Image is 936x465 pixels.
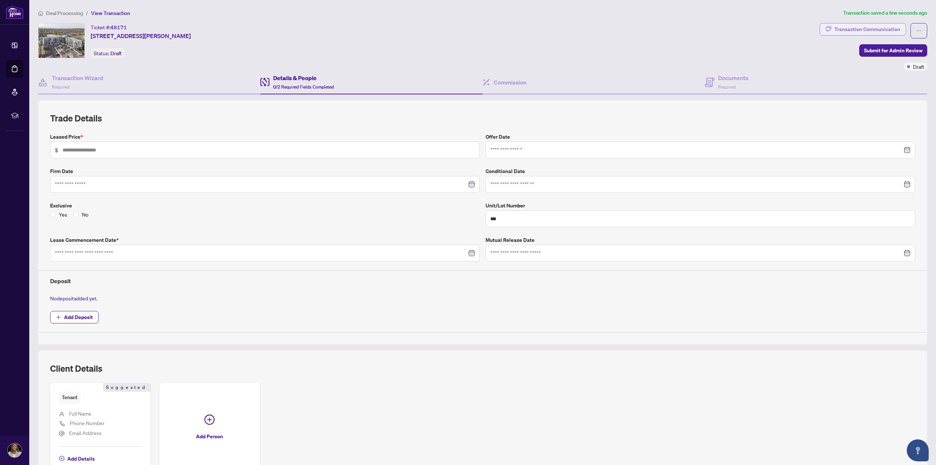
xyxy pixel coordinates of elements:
span: home [38,11,43,16]
img: Profile Icon [8,443,22,457]
h4: Transaction Wizard [52,74,103,82]
label: Unit/Lot Number [486,202,915,210]
h4: Documents [718,74,748,82]
span: plus-circle [59,456,64,461]
span: Required [718,84,736,90]
span: No [79,210,91,218]
span: Full Name [69,410,91,417]
span: Required [52,84,69,90]
span: Deal Processing [46,10,83,16]
h4: Commission [494,78,526,87]
span: [STREET_ADDRESS][PERSON_NAME] [91,31,191,40]
span: Add Deposit [64,311,93,323]
div: Status: [91,48,125,58]
span: Add Person [196,431,223,442]
label: Exclusive [50,202,480,210]
span: $ [55,146,58,154]
label: Firm Date [50,167,480,175]
span: Draft [110,50,122,57]
button: Add Details [59,453,95,465]
span: Suggested [103,383,151,392]
label: Offer Date [486,133,915,141]
img: logo [6,5,23,19]
h2: Trade Details [50,112,915,124]
span: 0/2 Required Fields Completed [273,84,334,90]
span: Tenant [59,392,80,403]
div: Transaction Communication [834,23,900,35]
button: Transaction Communication [820,23,906,35]
span: View Transaction [91,10,130,16]
span: Email Address [69,430,102,436]
span: ellipsis [916,28,921,33]
span: plus-circle [204,415,215,425]
article: Transaction saved a few seconds ago [843,9,927,17]
h2: Client Details [50,363,102,374]
button: Submit for Admin Review [859,44,927,57]
span: No deposit added yet. [50,295,98,301]
li: / [86,9,88,17]
label: Mutual Release Date [486,236,915,244]
span: plus [56,315,61,320]
button: Add Deposit [50,311,99,323]
span: Yes [56,210,70,218]
div: Ticket #: [91,23,127,31]
span: Add Details [67,453,95,465]
h4: Deposit [50,277,915,285]
span: 48171 [110,24,127,31]
label: Conditional Date [486,167,915,175]
h4: Details & People [273,74,334,82]
label: Lease Commencement Date [50,236,480,244]
label: Leased Price [50,133,480,141]
span: Draft [913,63,924,71]
span: Submit for Admin Review [864,45,922,56]
img: IMG-W12319261_1.jpg [38,23,84,58]
span: Phone Number [70,420,105,426]
button: Open asap [907,439,929,461]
